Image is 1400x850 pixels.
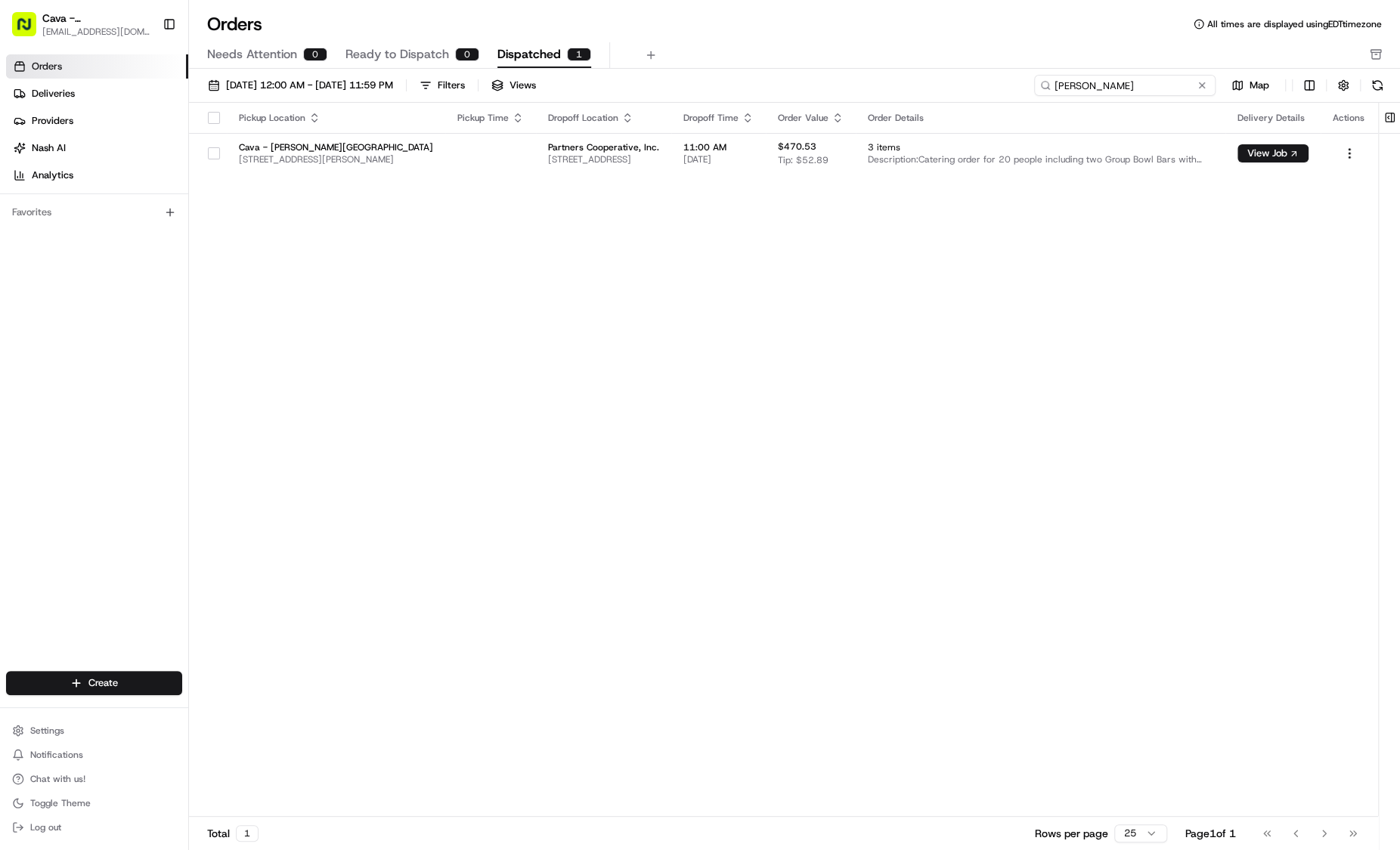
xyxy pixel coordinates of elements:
[438,79,465,92] div: Filters
[567,48,591,61] div: 1
[39,97,249,113] input: Clear
[303,48,327,61] div: 0
[15,196,97,208] div: Past conversations
[134,233,171,246] span: 6:56 AM
[345,45,449,63] span: Ready to Dispatch
[239,112,433,124] div: Pickup Location
[548,112,659,124] div: Dropoff Location
[42,11,150,26] button: Cava - [PERSON_NAME][GEOGRAPHIC_DATA]
[32,114,73,128] span: Providers
[47,233,122,246] span: [PERSON_NAME]
[15,144,42,171] img: 1736555255976-a54dd68f-1ca7-489b-9aae-adbdc363a1c4
[68,159,208,171] div: We're available if you need us!
[1237,147,1309,159] a: View Job
[32,141,66,155] span: Nash AI
[413,75,472,96] button: Filters
[1035,826,1108,841] p: Rows per page
[6,817,182,838] button: Log out
[778,112,844,124] div: Order Value
[485,75,543,96] button: Views
[868,112,1213,124] div: Order Details
[15,260,39,284] img: Sandy Springs
[107,373,183,385] a: Powered byPylon
[1237,144,1309,162] button: View Job
[868,141,1213,153] span: 3 items
[9,331,122,358] a: 📗Knowledge Base
[1034,75,1216,96] input: Type to search
[15,14,45,45] img: Nash
[6,768,182,790] button: Chat with us!
[1237,112,1309,124] div: Delivery Details
[30,773,85,785] span: Chat with us!
[548,141,659,153] span: Partners Cooperative, Inc.
[6,744,182,765] button: Notifications
[30,749,83,761] span: Notifications
[257,148,275,166] button: Start new chat
[32,144,59,171] img: 4920774857489_3d7f54699973ba98c624_72.jpg
[6,671,182,695] button: Create
[15,338,27,351] div: 📗
[497,45,561,63] span: Dispatched
[1333,112,1366,124] div: Actions
[32,60,62,73] span: Orders
[30,725,64,737] span: Settings
[6,109,188,133] a: Providers
[510,79,536,92] span: Views
[239,141,433,153] span: Cava - [PERSON_NAME][GEOGRAPHIC_DATA]
[6,54,188,79] a: Orders
[6,200,182,224] div: Favorites
[150,374,183,385] span: Pylon
[15,60,275,84] p: Welcome 👋
[1222,76,1279,94] button: Map
[457,112,524,124] div: Pickup Time
[122,331,249,358] a: 💻API Documentation
[6,163,188,187] a: Analytics
[217,274,248,286] span: [DATE]
[47,274,206,286] span: [PERSON_NAME][GEOGRAPHIC_DATA]
[68,144,248,159] div: Start new chat
[209,274,214,286] span: •
[125,233,131,246] span: •
[683,141,754,153] span: 11:00 AM
[88,676,118,690] span: Create
[143,337,243,352] span: API Documentation
[1367,75,1388,96] button: Refresh
[30,337,116,352] span: Knowledge Base
[30,234,42,246] img: 1736555255976-a54dd68f-1ca7-489b-9aae-adbdc363a1c4
[207,45,297,63] span: Needs Attention
[30,821,61,833] span: Log out
[32,168,73,182] span: Analytics
[683,112,754,124] div: Dropoff Time
[15,219,39,243] img: Grace Nketiah
[207,12,262,36] h1: Orders
[6,720,182,741] button: Settings
[30,797,91,809] span: Toggle Theme
[1250,79,1269,92] span: Map
[6,136,188,160] a: Nash AI
[6,793,182,814] button: Toggle Theme
[42,26,150,38] button: [EMAIL_ADDRESS][DOMAIN_NAME]
[32,87,75,100] span: Deliveries
[683,153,754,165] span: [DATE]
[6,6,156,42] button: Cava - [PERSON_NAME][GEOGRAPHIC_DATA][EMAIL_ADDRESS][DOMAIN_NAME]
[1207,18,1382,30] span: All times are displayed using EDT timezone
[548,153,659,165] span: [STREET_ADDRESS]
[234,193,275,211] button: See all
[778,154,829,166] span: Tip: $52.89
[455,48,479,61] div: 0
[226,79,393,92] span: [DATE] 12:00 AM - [DATE] 11:59 PM
[239,153,433,165] span: [STREET_ADDRESS][PERSON_NAME]
[128,338,140,351] div: 💻
[201,75,400,96] button: [DATE] 12:00 AM - [DATE] 11:59 PM
[6,82,188,106] a: Deliveries
[868,153,1213,165] span: Description: Catering order for 20 people including two Group Bowl Bars with grilled chicken, saf...
[1185,826,1236,841] div: Page 1 of 1
[778,141,816,153] span: $470.53
[207,825,259,842] div: Total
[236,825,259,842] div: 1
